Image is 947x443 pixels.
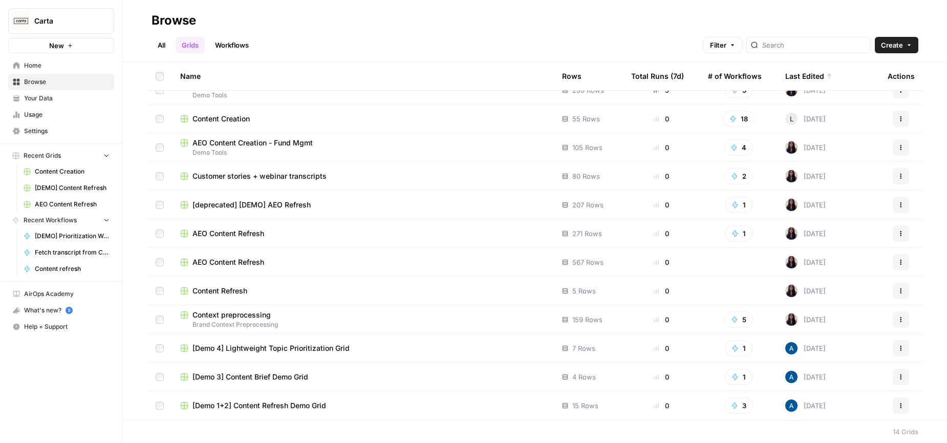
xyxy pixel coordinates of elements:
[35,200,110,209] span: AEO Content Refresh
[24,77,110,87] span: Browse
[24,126,110,136] span: Settings
[875,37,918,53] button: Create
[785,199,826,211] div: [DATE]
[703,37,742,53] button: Filter
[35,248,110,257] span: Fetch transcript from Chorus
[180,257,546,267] a: AEO Content Refresh
[192,372,308,382] span: [Demo 3] Content Brief Demo Grid
[785,170,826,182] div: [DATE]
[724,311,753,328] button: 5
[35,167,110,176] span: Content Creation
[725,340,752,356] button: 1
[8,57,114,74] a: Home
[631,228,692,239] div: 0
[8,302,114,319] button: What's new? 5
[572,343,595,353] span: 7 Rows
[724,139,753,156] button: 4
[66,307,73,314] a: 5
[785,313,798,326] img: rox323kbkgutb4wcij4krxobkpon
[24,61,110,70] span: Home
[631,171,692,181] div: 0
[24,94,110,103] span: Your Data
[19,228,114,244] a: [DEMO] Prioritization Workflow for creation
[8,38,114,53] button: New
[572,314,602,325] span: 159 Rows
[785,399,826,412] div: [DATE]
[631,257,692,267] div: 0
[725,197,752,213] button: 1
[19,180,114,196] a: [DEMO] Content Refresh
[725,225,752,242] button: 1
[8,8,114,34] button: Workspace: Carta
[152,37,171,53] a: All
[785,227,826,240] div: [DATE]
[24,110,110,119] span: Usage
[180,286,546,296] a: Content Refresh
[631,314,692,325] div: 0
[192,171,327,181] span: Customer stories + webinar transcripts
[180,372,546,382] a: [Demo 3] Content Brief Demo Grid
[192,286,247,296] span: Content Refresh
[888,62,915,90] div: Actions
[723,111,755,127] button: 18
[572,171,600,181] span: 80 Rows
[192,343,350,353] span: [Demo 4] Lightweight Topic Prioritization Grid
[8,286,114,302] a: AirOps Academy
[24,216,77,225] span: Recent Workflows
[572,200,604,210] span: 207 Rows
[708,62,762,90] div: # of Workflows
[790,114,793,124] span: L
[209,37,255,53] a: Workflows
[572,286,596,296] span: 5 Rows
[192,114,250,124] span: Content Creation
[180,400,546,411] a: [Demo 1+2] Content Refresh Demo Grid
[893,427,918,437] div: 14 Grids
[34,16,96,26] span: Carta
[631,372,692,382] div: 0
[68,308,70,313] text: 5
[192,400,326,411] span: [Demo 1+2] Content Refresh Demo Grid
[19,244,114,261] a: Fetch transcript from Chorus
[180,310,546,329] a: Context preprocessingBrand Context Preprocessing
[152,12,196,29] div: Browse
[785,141,826,154] div: [DATE]
[785,113,826,125] div: [DATE]
[180,343,546,353] a: [Demo 4] Lightweight Topic Prioritization Grid
[631,400,692,411] div: 0
[24,322,110,331] span: Help + Support
[572,114,600,124] span: 55 Rows
[724,397,753,414] button: 3
[180,200,546,210] a: [deprecated] [DEMO] AEO Refresh
[762,40,866,50] input: Search
[785,285,826,297] div: [DATE]
[8,90,114,107] a: Your Data
[19,196,114,213] a: AEO Content Refresh
[785,371,798,383] img: he81ibor8lsei4p3qvg4ugbvimgp
[192,257,264,267] span: AEO Content Refresh
[180,171,546,181] a: Customer stories + webinar transcripts
[631,114,692,124] div: 0
[8,107,114,123] a: Usage
[35,231,110,241] span: [DEMO] Prioritization Workflow for creation
[8,123,114,139] a: Settings
[19,163,114,180] a: Content Creation
[180,138,546,157] a: AEO Content Creation - Fund MgmtDemo Tools
[785,313,826,326] div: [DATE]
[631,343,692,353] div: 0
[180,320,546,329] span: Brand Context Preprocessing
[180,114,546,124] a: Content Creation
[180,91,546,100] span: Demo Tools
[49,40,64,51] span: New
[180,148,546,157] span: Demo Tools
[572,372,596,382] span: 4 Rows
[631,286,692,296] div: 0
[785,199,798,211] img: rox323kbkgutb4wcij4krxobkpon
[572,228,602,239] span: 271 Rows
[785,141,798,154] img: rox323kbkgutb4wcij4krxobkpon
[12,12,30,30] img: Carta Logo
[35,183,110,193] span: [DEMO] Content Refresh
[9,303,114,318] div: What's new?
[881,40,903,50] span: Create
[785,227,798,240] img: rox323kbkgutb4wcij4krxobkpon
[8,319,114,335] button: Help + Support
